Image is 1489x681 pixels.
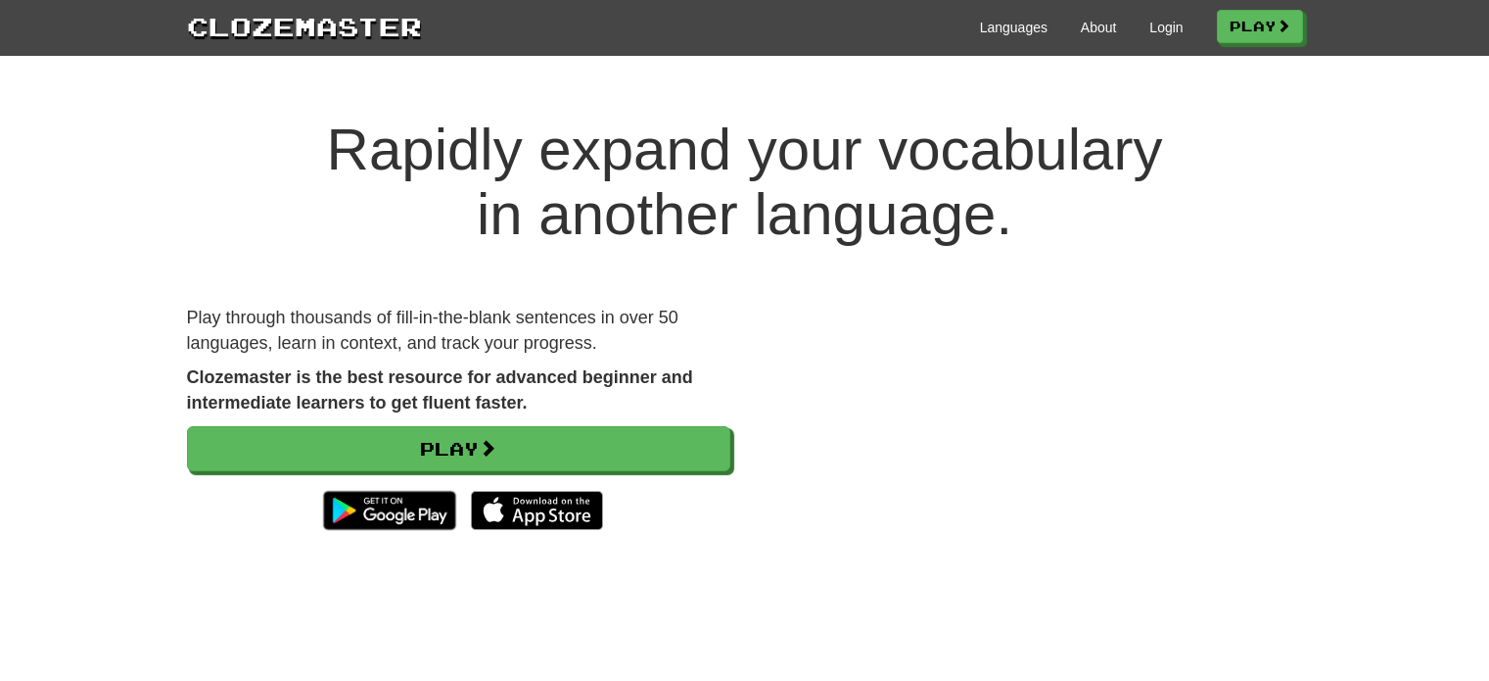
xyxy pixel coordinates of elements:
[187,367,693,413] strong: Clozemaster is the best resource for advanced beginner and intermediate learners to get fluent fa...
[187,306,730,356] p: Play through thousands of fill-in-the-blank sentences in over 50 languages, learn in context, and...
[1149,18,1183,37] a: Login
[471,491,603,530] img: Download_on_the_App_Store_Badge_US-UK_135x40-25178aeef6eb6b83b96f5f2d004eda3bffbb37122de64afbaef7...
[313,481,465,540] img: Get it on Google Play
[980,18,1047,37] a: Languages
[187,426,730,471] a: Play
[1217,10,1303,43] a: Play
[1081,18,1117,37] a: About
[187,8,422,44] a: Clozemaster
